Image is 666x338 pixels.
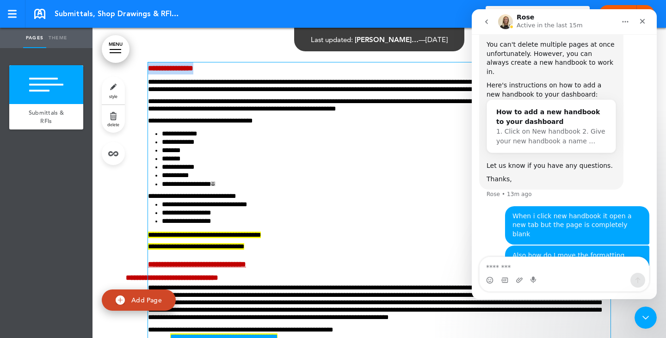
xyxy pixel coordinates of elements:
[107,122,119,127] span: delete
[311,35,353,44] span: Last updated:
[102,105,125,133] a: delete
[425,35,448,44] span: [DATE]
[102,289,176,311] a: Add Page
[311,36,448,43] div: —
[102,77,125,104] a: style
[472,9,657,299] iframe: Intercom live chat
[9,104,83,129] a: Submittals & RFIs
[23,28,46,48] a: Pages
[55,9,179,19] span: Submittals, Shop Drawings & RFIs - Knowledge Base
[131,296,162,304] span: Add Page
[46,28,69,48] a: Theme
[355,35,419,44] span: [PERSON_NAME]…
[109,93,117,99] span: style
[635,307,657,329] iframe: Intercom live chat
[102,35,129,63] a: MENU
[29,109,64,125] span: Submittals & RFIs
[495,7,537,20] span: Current Draft
[116,295,125,305] img: add.svg
[606,5,635,23] a: Publish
